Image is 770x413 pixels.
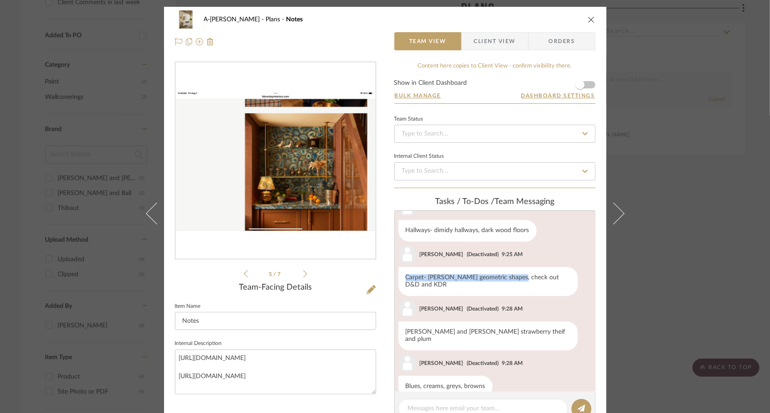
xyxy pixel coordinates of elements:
div: 9:25 AM [502,250,523,258]
button: Bulk Manage [394,92,442,100]
div: [PERSON_NAME] [420,359,464,367]
span: / [273,272,277,277]
img: user_avatar.png [398,245,416,263]
div: Carpet- [PERSON_NAME] geometric shapes, check out D&D and KDR [398,267,578,296]
span: Orders [539,32,585,50]
input: Enter Item Name [175,312,376,330]
div: Team Status [394,117,423,121]
img: e0b3d2d5-6538-45cb-b493-549fa636e486_48x40.jpg [175,10,197,29]
div: 9:28 AM [502,305,523,313]
div: [PERSON_NAME] [420,305,464,313]
span: Notes [286,16,303,23]
label: Item Name [175,304,201,309]
div: Blues, creams, greys, browns [398,376,493,398]
span: Team View [409,32,446,50]
div: Team-Facing Details [175,283,376,293]
label: Internal Description [175,341,222,346]
div: [PERSON_NAME] [420,250,464,258]
button: close [587,15,596,24]
div: (Deactivated) [467,359,499,367]
img: user_avatar.png [398,300,416,318]
span: Plans [266,16,286,23]
div: (Deactivated) [467,250,499,258]
span: A-[PERSON_NAME] [204,16,266,23]
div: 4 [175,63,376,259]
span: Tasks / To-Dos / [435,198,494,206]
span: 5 [269,272,273,277]
img: 2bd59a99-cc71-47d7-8574-82f7773c748b_436x436.jpg [175,91,376,230]
button: Dashboard Settings [521,92,596,100]
div: team Messaging [394,197,596,207]
div: 9:28 AM [502,359,523,367]
div: Content here copies to Client View - confirm visibility there. [394,62,596,71]
div: Hallways- dimidy hallways, dark wood floors [398,220,537,242]
div: [PERSON_NAME] and [PERSON_NAME] strawberry theif and plum [398,321,578,350]
input: Type to Search… [394,162,596,180]
div: (Deactivated) [467,305,499,313]
span: 7 [277,272,282,277]
input: Type to Search… [394,125,596,143]
span: Client View [474,32,516,50]
img: Remove from project [207,38,214,45]
div: Internal Client Status [394,154,444,159]
img: user_avatar.png [398,354,416,372]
